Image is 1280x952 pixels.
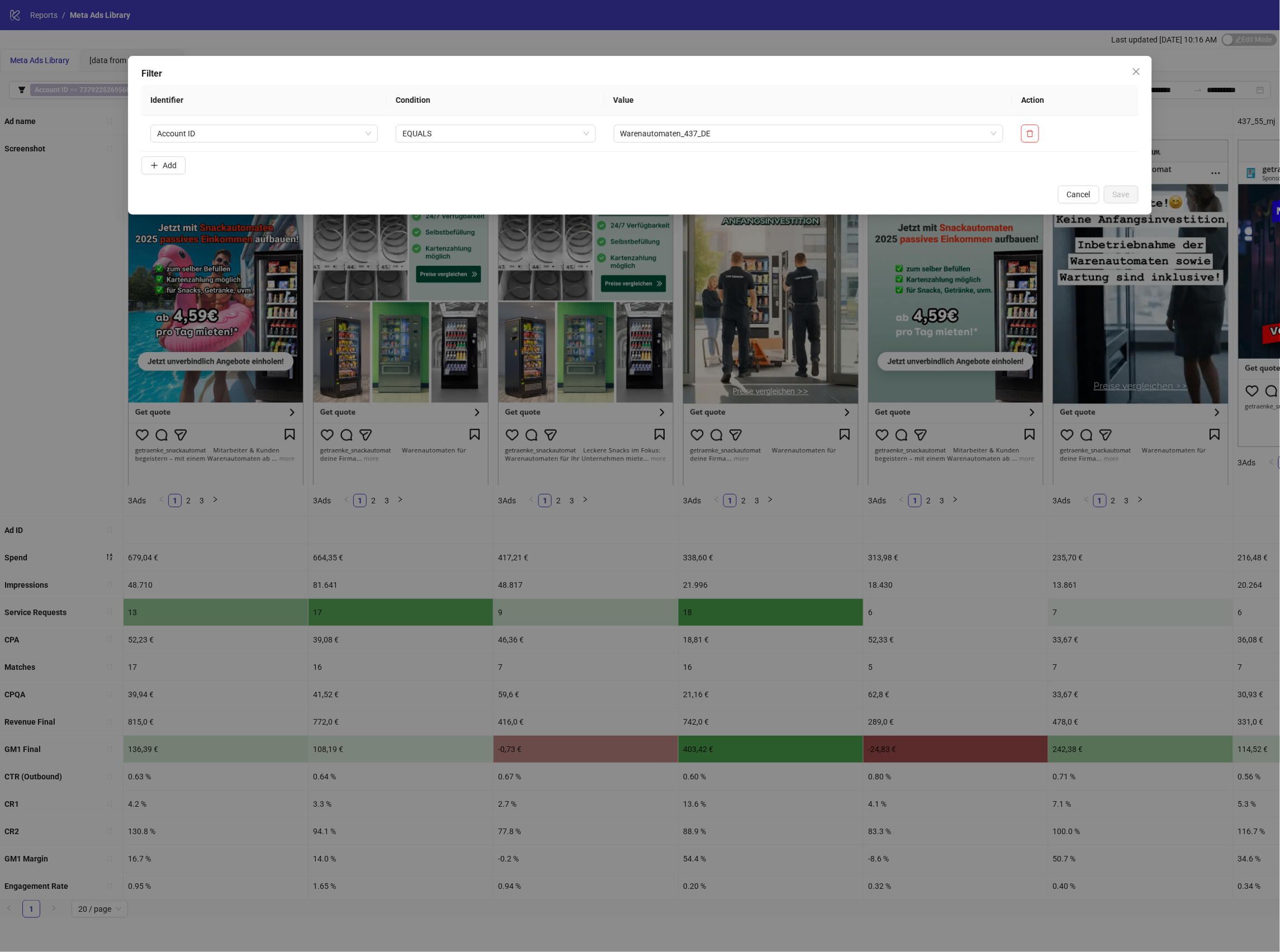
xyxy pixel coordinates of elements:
[1067,190,1091,199] span: Cancel
[157,125,371,142] span: Account ID
[1104,185,1139,203] button: Save
[387,85,605,116] th: Condition
[141,156,186,174] button: Add
[1132,67,1141,76] span: close
[1012,85,1139,116] th: Action
[1026,130,1034,137] span: delete
[163,161,177,170] span: Add
[402,125,589,142] span: EQUALS
[605,85,1013,116] th: Value
[1127,63,1145,80] button: Close
[141,67,1139,80] div: Filter
[1058,185,1099,203] button: Cancel
[620,125,997,142] span: Warenautomaten_437_DE
[150,161,158,169] span: plus
[141,85,387,116] th: Identifier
